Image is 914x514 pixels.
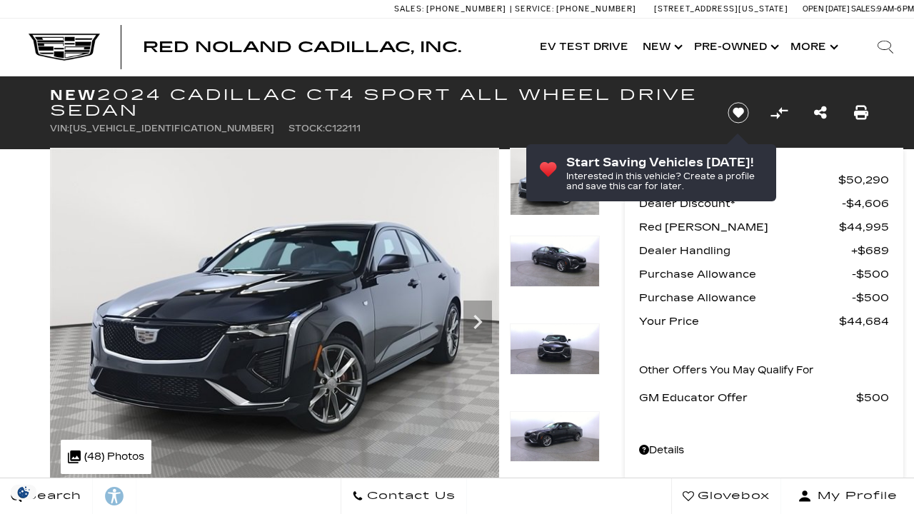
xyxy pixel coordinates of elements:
[781,478,914,514] button: Open user profile menu
[877,4,914,14] span: 9 AM-6 PM
[639,193,889,213] a: Dealer Discount* $4,606
[851,241,889,261] span: $689
[510,148,600,216] img: New 2024 Black Raven Cadillac Sport image 1
[636,19,687,76] a: New
[671,478,781,514] a: Glovebox
[515,4,554,14] span: Service:
[143,39,461,56] span: Red Noland Cadillac, Inc.
[851,4,877,14] span: Sales:
[839,311,889,331] span: $44,684
[50,148,499,485] img: New 2024 Black Raven Cadillac Sport image 1
[639,217,839,237] span: Red [PERSON_NAME]
[639,217,889,237] a: Red [PERSON_NAME] $44,995
[639,241,851,261] span: Dealer Handling
[50,87,703,119] h1: 2024 Cadillac CT4 Sport All Wheel Drive Sedan
[639,170,838,190] span: MSRP
[394,5,510,13] a: Sales: [PHONE_NUMBER]
[768,102,790,124] button: Compare vehicle
[639,388,889,408] a: GM Educator Offer $500
[694,486,770,506] span: Glovebox
[639,311,889,331] a: Your Price $44,684
[510,323,600,375] img: New 2024 Black Raven Cadillac Sport image 3
[325,124,361,133] span: C122111
[812,486,898,506] span: My Profile
[839,217,889,237] span: $44,995
[639,288,889,308] a: Purchase Allowance $500
[341,478,467,514] a: Contact Us
[510,5,640,13] a: Service: [PHONE_NUMBER]
[639,288,852,308] span: Purchase Allowance
[556,4,636,14] span: [PHONE_NUMBER]
[510,411,600,463] img: New 2024 Black Raven Cadillac Sport image 4
[654,4,788,14] a: [STREET_ADDRESS][US_STATE]
[838,170,889,190] span: $50,290
[852,288,889,308] span: $500
[69,124,274,133] span: [US_VEHICLE_IDENTIFICATION_NUMBER]
[639,311,839,331] span: Your Price
[639,388,856,408] span: GM Educator Offer
[856,388,889,408] span: $500
[7,485,40,500] img: Opt-Out Icon
[639,264,889,284] a: Purchase Allowance $500
[50,86,97,104] strong: New
[687,19,783,76] a: Pre-Owned
[29,34,100,61] img: Cadillac Dark Logo with Cadillac White Text
[783,19,843,76] button: More
[814,103,827,123] a: Share this New 2024 Cadillac CT4 Sport All Wheel Drive Sedan
[288,124,325,133] span: Stock:
[842,193,889,213] span: $4,606
[22,486,81,506] span: Search
[639,361,814,381] p: Other Offers You May Qualify For
[50,124,69,133] span: VIN:
[61,440,151,474] div: (48) Photos
[463,301,492,343] div: Next
[510,236,600,287] img: New 2024 Black Raven Cadillac Sport image 2
[723,101,754,124] button: Save vehicle
[394,4,424,14] span: Sales:
[533,19,636,76] a: EV Test Drive
[143,40,461,54] a: Red Noland Cadillac, Inc.
[639,440,889,460] a: Details
[639,170,889,190] a: MSRP $50,290
[852,264,889,284] span: $500
[426,4,506,14] span: [PHONE_NUMBER]
[639,241,889,261] a: Dealer Handling $689
[639,264,852,284] span: Purchase Allowance
[363,486,456,506] span: Contact Us
[7,485,40,500] section: Click to Open Cookie Consent Modal
[639,193,842,213] span: Dealer Discount*
[854,103,868,123] a: Print this New 2024 Cadillac CT4 Sport All Wheel Drive Sedan
[803,4,850,14] span: Open [DATE]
